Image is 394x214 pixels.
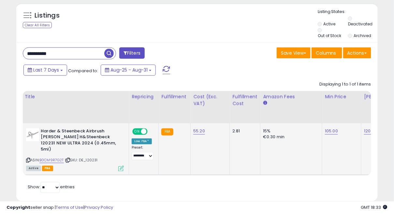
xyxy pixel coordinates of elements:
[263,134,317,140] div: €0.30 min
[325,94,358,100] div: Min Price
[68,68,98,74] span: Compared to:
[132,146,153,160] div: Preset:
[23,65,67,76] button: Last 7 Days
[23,22,52,28] div: Clear All Filters
[343,47,371,59] button: Actions
[361,204,387,210] span: 2025-09-8 18:33 GMT
[132,139,152,144] div: Low. FBA *
[28,184,75,190] span: Show: entries
[324,21,336,27] label: Active
[35,11,60,20] h5: Listings
[364,128,377,135] a: 120.00
[39,158,64,163] a: B0CM9R7G2T
[161,94,188,100] div: Fulfillment
[84,204,113,210] a: Privacy Policy
[132,94,156,100] div: Repricing
[348,21,372,27] label: Deactivated
[26,166,41,171] span: All listings currently available for purchase on Amazon
[277,47,311,59] button: Save View
[263,128,317,134] div: 15%
[33,67,59,74] span: Last 7 Days
[318,9,378,15] p: Listing States:
[318,33,342,38] label: Out of Stock
[26,128,124,171] div: ASIN:
[24,94,126,100] div: Title
[7,205,113,211] div: seller snap | |
[119,47,145,59] button: Filters
[7,204,30,210] strong: Copyright
[56,204,83,210] a: Terms of Use
[26,128,39,141] img: 31u9KdTonPL._SL40_.jpg
[193,94,227,107] div: Cost (Exc. VAT)
[110,67,148,74] span: Aug-25 - Aug-31
[193,128,205,135] a: 55.20
[312,47,342,59] button: Columns
[319,82,371,88] div: Displaying 1 to 1 of 1 items
[232,128,255,134] div: 2.81
[161,128,173,136] small: FBA
[42,166,53,171] span: FBA
[65,158,98,163] span: | SKU: DE_120231
[263,100,267,106] small: Amazon Fees.
[147,129,157,134] span: OFF
[101,65,156,76] button: Aug-25 - Aug-31
[41,128,120,154] b: Harder & Steenbeck Airbrush [PERSON_NAME] H&Steenbeck 120231 NEW ULTRA 2024 (0.45mm, 5ml)
[133,129,141,134] span: ON
[316,50,336,56] span: Columns
[354,33,372,38] label: Archived
[232,94,257,107] div: Fulfillment Cost
[325,128,338,135] a: 105.00
[263,94,319,100] div: Amazon Fees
